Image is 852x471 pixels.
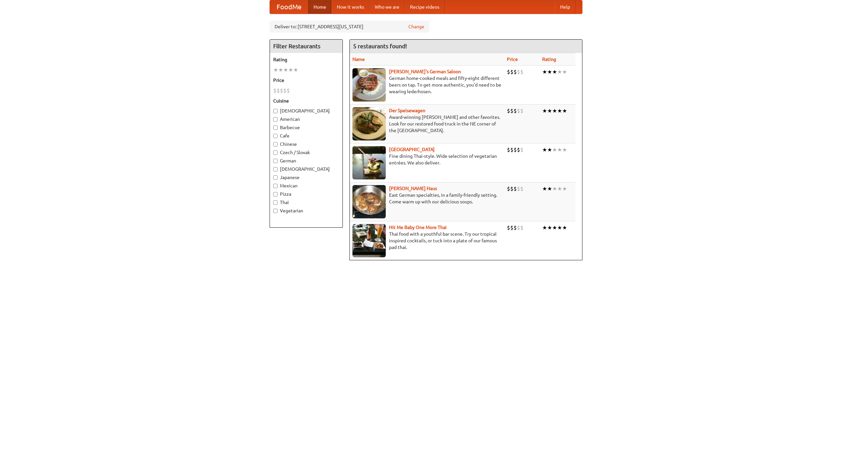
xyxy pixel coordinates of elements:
input: Pizza [273,192,278,196]
a: Price [507,57,518,62]
li: ★ [283,66,288,74]
input: Mexican [273,184,278,188]
li: ★ [552,185,557,192]
a: Der Speisewagen [389,108,425,113]
li: $ [510,107,514,115]
li: ★ [562,185,567,192]
label: Chinese [273,141,339,147]
li: $ [514,107,517,115]
li: $ [517,107,520,115]
input: American [273,117,278,121]
input: Cafe [273,134,278,138]
li: ★ [542,146,547,153]
li: $ [517,68,520,76]
input: Vegetarian [273,209,278,213]
label: Barbecue [273,124,339,131]
li: ★ [562,68,567,76]
input: Chinese [273,142,278,146]
li: $ [510,185,514,192]
li: $ [510,224,514,231]
li: $ [507,224,510,231]
input: Japanese [273,175,278,180]
li: ★ [547,185,552,192]
li: $ [520,107,524,115]
label: Czech / Slovak [273,149,339,156]
p: Fine dining Thai-style. Wide selection of vegetarian entrées. We also deliver. [352,153,502,166]
img: satay.jpg [352,146,386,179]
a: Who we are [369,0,405,14]
li: ★ [542,68,547,76]
p: East German specialties, in a family-friendly setting. Come warm up with our delicious soups. [352,192,502,205]
b: [GEOGRAPHIC_DATA] [389,147,435,152]
p: Thai food with a youthful bar scene. Try our tropical inspired cocktails, or tuck into a plate of... [352,231,502,251]
li: $ [277,87,280,94]
li: $ [507,68,510,76]
label: German [273,157,339,164]
h4: Filter Restaurants [270,40,342,53]
li: ★ [552,107,557,115]
a: [PERSON_NAME] Haus [389,186,437,191]
label: [DEMOGRAPHIC_DATA] [273,166,339,172]
li: $ [517,146,520,153]
h5: Price [273,77,339,84]
li: ★ [547,146,552,153]
li: ★ [547,224,552,231]
label: Cafe [273,132,339,139]
label: Thai [273,199,339,206]
li: ★ [562,146,567,153]
li: ★ [542,107,547,115]
label: Japanese [273,174,339,181]
a: Recipe videos [405,0,445,14]
li: ★ [552,224,557,231]
li: $ [520,185,524,192]
p: German home-cooked meals and fifty-eight different beers on tap. To get more authentic, you'd nee... [352,75,502,95]
li: $ [514,224,517,231]
li: ★ [542,185,547,192]
li: ★ [562,107,567,115]
li: ★ [552,146,557,153]
input: [DEMOGRAPHIC_DATA] [273,109,278,113]
input: Czech / Slovak [273,150,278,155]
li: ★ [562,224,567,231]
label: Mexican [273,182,339,189]
li: ★ [557,146,562,153]
a: Help [555,0,575,14]
a: How it works [331,0,369,14]
input: [DEMOGRAPHIC_DATA] [273,167,278,171]
img: babythai.jpg [352,224,386,257]
a: FoodMe [270,0,308,14]
li: ★ [293,66,298,74]
li: $ [510,68,514,76]
li: $ [287,87,290,94]
img: kohlhaus.jpg [352,185,386,218]
p: Award-winning [PERSON_NAME] and other favorites. Look for our restored food truck in the NE corne... [352,114,502,134]
li: ★ [557,185,562,192]
li: $ [273,87,277,94]
img: esthers.jpg [352,68,386,102]
li: $ [507,185,510,192]
a: [PERSON_NAME]'s German Saloon [389,69,461,74]
h5: Rating [273,56,339,63]
li: ★ [273,66,278,74]
li: $ [520,146,524,153]
li: ★ [278,66,283,74]
img: speisewagen.jpg [352,107,386,140]
input: Barbecue [273,125,278,130]
li: $ [507,107,510,115]
li: $ [510,146,514,153]
li: $ [514,185,517,192]
h5: Cuisine [273,98,339,104]
li: ★ [552,68,557,76]
li: ★ [547,68,552,76]
li: $ [507,146,510,153]
a: Hit Me Baby One More Thai [389,225,447,230]
li: $ [517,224,520,231]
li: ★ [557,68,562,76]
li: ★ [557,224,562,231]
a: Change [408,23,424,30]
a: Home [308,0,331,14]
